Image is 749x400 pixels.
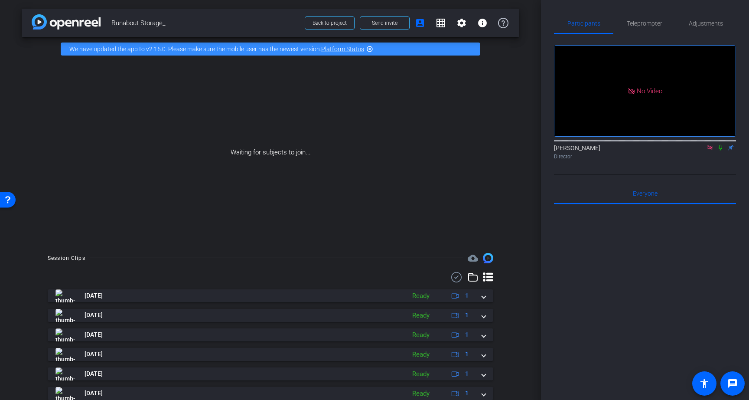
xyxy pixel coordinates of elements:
[85,330,103,339] span: [DATE]
[55,289,75,302] img: thumb-nail
[465,389,469,398] span: 1
[689,20,723,26] span: Adjustments
[483,253,493,263] img: Session clips
[313,20,347,26] span: Back to project
[32,14,101,30] img: app-logo
[61,43,480,56] div: We have updated the app to v2.15.0. Please make sure the mobile user has the newest version.
[55,387,75,400] img: thumb-nail
[465,350,469,359] span: 1
[55,367,75,380] img: thumb-nail
[55,348,75,361] img: thumb-nail
[321,46,364,52] a: Platform Status
[85,389,103,398] span: [DATE]
[465,369,469,378] span: 1
[85,311,103,320] span: [DATE]
[699,378,710,389] mat-icon: accessibility
[85,369,103,378] span: [DATE]
[408,330,434,340] div: Ready
[48,387,493,400] mat-expansion-panel-header: thumb-nail[DATE]Ready1
[85,291,103,300] span: [DATE]
[468,253,478,263] span: Destinations for your clips
[408,369,434,379] div: Ready
[55,309,75,322] img: thumb-nail
[465,330,469,339] span: 1
[408,311,434,321] div: Ready
[408,389,434,399] div: Ready
[727,378,738,389] mat-icon: message
[477,18,488,28] mat-icon: info
[415,18,425,28] mat-icon: account_box
[48,309,493,322] mat-expansion-panel-header: thumb-nail[DATE]Ready1
[436,18,446,28] mat-icon: grid_on
[408,291,434,301] div: Ready
[360,16,410,30] button: Send invite
[305,16,355,30] button: Back to project
[55,328,75,341] img: thumb-nail
[637,87,662,95] span: No Video
[627,20,662,26] span: Teleprompter
[366,46,373,52] mat-icon: highlight_off
[85,350,103,359] span: [DATE]
[48,289,493,302] mat-expansion-panel-header: thumb-nail[DATE]Ready1
[48,328,493,341] mat-expansion-panel-header: thumb-nail[DATE]Ready1
[111,14,300,32] span: Runabout Storage_
[554,153,736,161] div: Director
[633,190,658,197] span: Everyone
[408,350,434,360] div: Ready
[22,61,519,244] div: Waiting for subjects to join...
[465,311,469,320] span: 1
[48,254,85,262] div: Session Clips
[554,144,736,161] div: [PERSON_NAME]
[48,367,493,380] mat-expansion-panel-header: thumb-nail[DATE]Ready1
[465,291,469,300] span: 1
[468,253,478,263] mat-icon: cloud_upload
[372,20,397,26] span: Send invite
[456,18,467,28] mat-icon: settings
[48,348,493,361] mat-expansion-panel-header: thumb-nail[DATE]Ready1
[567,20,600,26] span: Participants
